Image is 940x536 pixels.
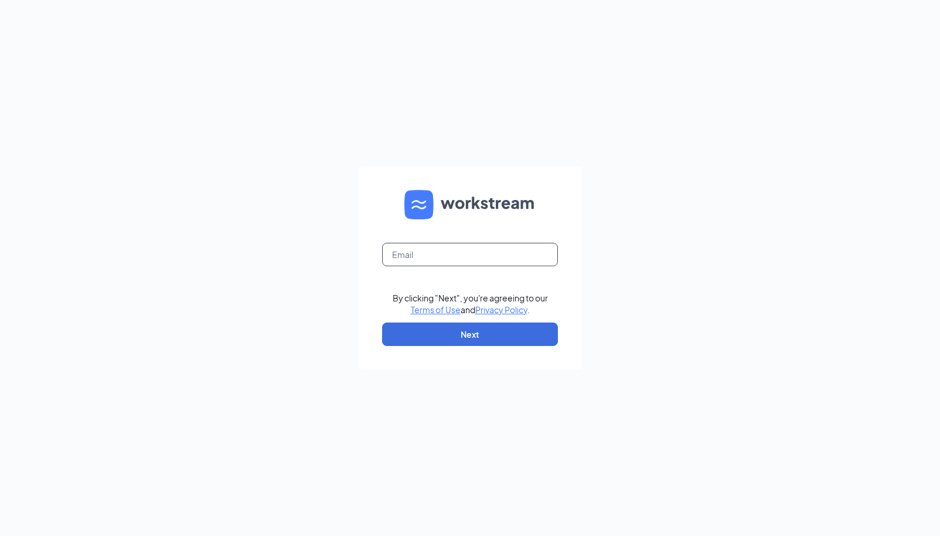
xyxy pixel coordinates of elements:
[382,323,558,346] button: Next
[411,304,461,315] a: Terms of Use
[475,304,527,315] a: Privacy Policy
[404,190,536,219] img: WS logo and Workstream text
[393,292,548,316] div: By clicking "Next", you're agreeing to our and .
[382,243,558,266] input: Email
